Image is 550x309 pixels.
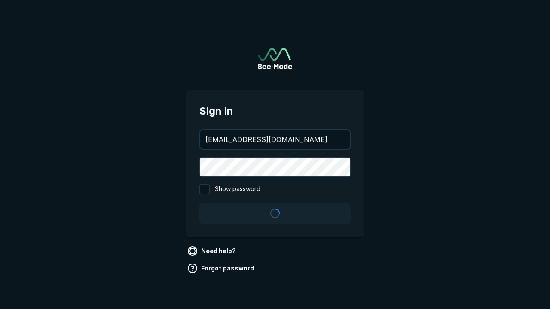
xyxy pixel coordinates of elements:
a: Forgot password [186,261,257,275]
a: Need help? [186,244,239,258]
a: Go to sign in [258,48,292,69]
span: Sign in [199,103,351,119]
img: See-Mode Logo [258,48,292,69]
span: Show password [215,184,260,194]
input: your@email.com [200,130,350,149]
